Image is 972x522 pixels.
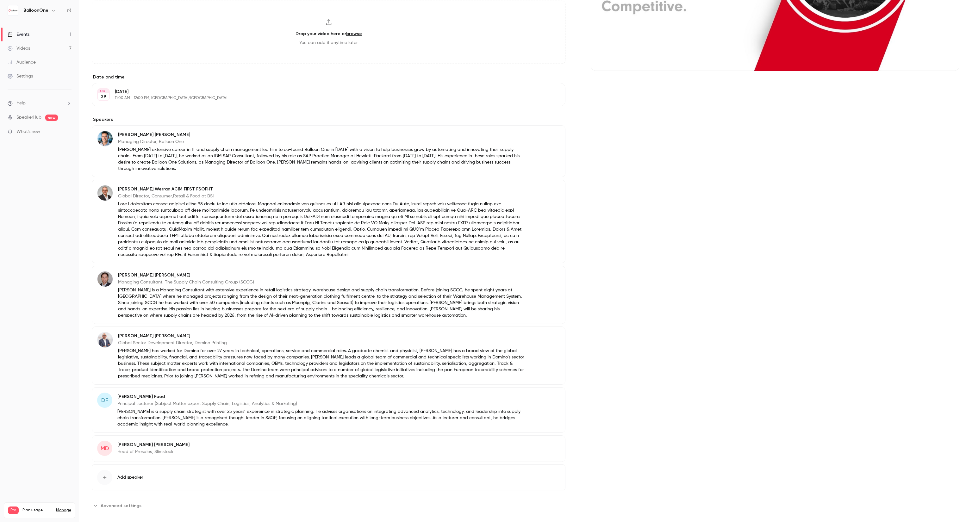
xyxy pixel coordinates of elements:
span: Help [16,100,26,107]
div: Craig Stobie[PERSON_NAME] [PERSON_NAME]Global Sector Development Director, Domino Printing[PERSON... [92,326,565,385]
p: Lore i dolorsitam consec adipisci elitse 98 doeiu te inc utla etdolore, Magnaal enimadmin ven qui... [118,201,524,258]
span: Advanced settings [101,502,141,509]
button: Add speaker [92,464,565,490]
p: [DATE] [115,89,532,95]
div: Videos [8,45,30,52]
h6: BalloonOne [23,7,48,14]
div: Craig Powell[PERSON_NAME] [PERSON_NAME]Managing Director, Balloon One[PERSON_NAME] extensive care... [92,125,565,177]
p: 11:00 AM - 12:00 PM, [GEOGRAPHIC_DATA]/[GEOGRAPHIC_DATA] [115,96,532,101]
div: DF[PERSON_NAME] FoodPrincipal Lecturer (Subject Matter expert Supply Chain, Logistics, Analytics ... [92,387,565,433]
section: Advanced settings [92,500,565,511]
p: [PERSON_NAME] [PERSON_NAME] [118,333,524,339]
p: [PERSON_NAME] is a supply chain strategist with over 25 years’ expereince in strategic planning. ... [117,408,524,427]
img: BalloonOne [8,5,18,16]
p: [PERSON_NAME] [PERSON_NAME] [117,442,190,448]
span: Add speaker [117,474,143,481]
img: Craig Stobie [97,332,113,347]
span: Pro [8,506,19,514]
div: Ashley Hartwell[PERSON_NAME] [PERSON_NAME]Managing Consultant, The Supply Chain Consulting Group ... [92,266,565,324]
div: OCT [98,89,109,93]
button: Advanced settings [92,500,145,511]
p: [PERSON_NAME] has worked for Domino for over 27 years in technical, operations, service and comme... [118,348,524,379]
label: Speakers [92,116,565,123]
div: MD[PERSON_NAME] [PERSON_NAME]Head of Presales, Slimstock [92,435,565,462]
p: [PERSON_NAME] [PERSON_NAME] [118,272,524,278]
li: help-dropdown-opener [8,100,72,107]
p: [PERSON_NAME] Werran ACIM FIFST FSOFHT [118,186,524,192]
span: DF [101,396,108,405]
div: Audience [8,59,36,65]
a: SpeakerHub [16,114,41,121]
p: [PERSON_NAME] Food [117,394,524,400]
div: Events [8,31,29,38]
div: Settings [8,73,33,79]
img: Craig Powell [97,131,113,146]
p: Global Director, Consumer,Retail & Food at BSI [118,193,524,199]
label: Date and time [92,74,565,80]
p: Managing Director, Balloon One [118,139,524,145]
h3: Drop your video here or [296,30,362,37]
p: 29 [101,94,106,100]
p: Managing Consultant, The Supply Chain Consulting Group (SCCG) [118,279,524,285]
span: new [45,115,58,121]
div: Richard Werran ACIM FIFST FSOFHT[PERSON_NAME] Werran ACIM FIFST FSOFHTGlobal Director, Consumer,R... [92,180,565,263]
a: Manage [56,508,71,513]
img: Ashley Hartwell [97,271,113,287]
span: You can add it anytime later [299,40,358,46]
span: What's new [16,128,40,135]
a: browse [346,31,362,36]
span: Plan usage [22,508,52,513]
p: Head of Presales, Slimstock [117,449,190,455]
p: Global Sector Development Director, Domino Printing [118,340,524,346]
p: [PERSON_NAME] is a Managing Consultant with extensive experience in retail logistics strategy, wa... [118,287,524,319]
iframe: Noticeable Trigger [64,129,72,135]
p: [PERSON_NAME] [PERSON_NAME] [118,132,524,138]
span: MD [101,444,109,453]
p: Principal Lecturer (Subject Matter expert Supply Chain, Logistics, Analytics & Marketing) [117,401,524,407]
p: [PERSON_NAME] extensive career in IT and supply chain management led him to co-found Balloon One ... [118,146,524,172]
img: Richard Werran ACIM FIFST FSOFHT [97,185,113,201]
